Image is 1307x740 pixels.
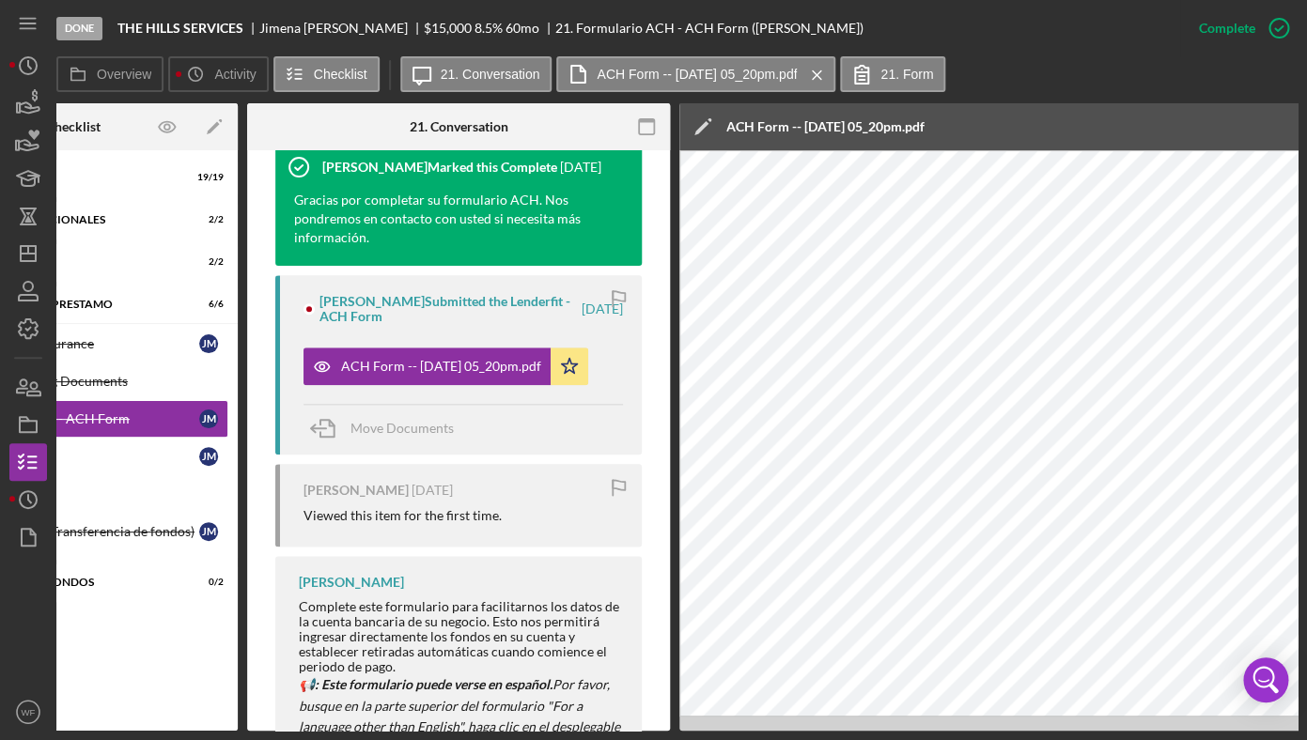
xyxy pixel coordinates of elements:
button: Activity [168,56,268,92]
button: 21. Form [840,56,945,92]
div: Complete este formulario para facilitarnos los datos de la cuenta bancaria de su negocio. Esto no... [299,599,623,674]
button: Move Documents [303,405,473,452]
div: J M [199,522,218,541]
div: 2 / 2 [190,214,224,225]
time: 2024-08-07 21:09 [412,483,453,498]
div: ACH Form -- [DATE] 05_20pm.pdf [341,359,541,374]
button: WF [9,693,47,731]
div: [PERSON_NAME] [303,483,409,498]
button: Complete [1180,9,1298,47]
div: 2 / 2 [190,256,224,268]
time: 2024-08-12 21:01 [560,160,601,175]
div: 60 mo [506,21,539,36]
button: Checklist [273,56,380,92]
div: Complete [1199,9,1255,47]
div: Viewed this item for the first time. [303,508,502,523]
div: 0 / 2 [190,577,224,588]
label: 21. Form [880,67,933,82]
label: ACH Form -- [DATE] 05_20pm.pdf [597,67,797,82]
span: Move Documents [350,420,454,436]
button: ACH Form -- [DATE] 05_20pm.pdf [556,56,835,92]
div: J M [199,409,218,428]
time: 2024-08-07 21:20 [582,301,623,316]
label: Activity [214,67,256,82]
div: Gracias por completar su formulario ACH. Nos pondremos en contacto con usted si necesita más info... [294,191,604,247]
div: 21. Formulario ACH - ACH Form ([PERSON_NAME]) [555,21,864,36]
button: ACH Form -- [DATE] 05_20pm.pdf [303,347,588,385]
text: WF [22,707,36,717]
div: ACH Form -- [DATE] 05_20pm.pdf [726,119,925,134]
div: 8.5 % [475,21,503,36]
div: J M [199,447,218,466]
div: J M [199,334,218,353]
div: $15,000 [424,21,472,36]
div: 21. Conversation [410,119,508,134]
strong: 📢: Este formulario puede verse en español. [299,676,552,692]
button: Overview [56,56,163,92]
div: [PERSON_NAME] Submitted the Lenderfit - ACH Form [319,294,579,324]
label: Checklist [314,67,367,82]
div: [PERSON_NAME] [299,575,404,590]
b: THE HILLS SERVICES [117,21,243,36]
div: 19 / 19 [190,172,224,183]
div: Open Intercom Messenger [1243,657,1288,702]
div: Done [56,17,102,40]
button: 21. Conversation [400,56,552,92]
label: 21. Conversation [441,67,540,82]
div: 6 / 6 [190,299,224,310]
label: Overview [97,67,151,82]
div: Checklist [46,119,101,134]
div: Jimena [PERSON_NAME] [259,21,424,36]
div: [PERSON_NAME] Marked this Complete [322,160,557,175]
